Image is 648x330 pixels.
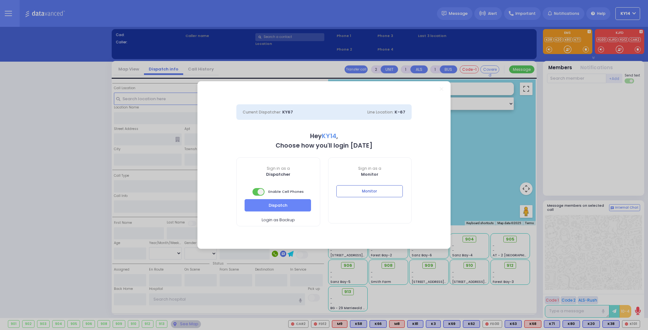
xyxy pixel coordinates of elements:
[237,166,320,171] span: Sign in as a
[328,166,412,171] span: Sign in as a
[266,171,290,177] b: Dispatcher
[252,187,304,196] span: Enable Cell Phones
[322,132,336,140] span: KY14
[367,109,394,115] span: Line Location:
[395,109,405,115] span: K-67
[262,217,295,223] span: Login as Backup
[361,171,378,177] b: Monitor
[336,185,403,197] button: Monitor
[243,109,281,115] span: Current Dispatcher:
[282,109,293,115] span: KY67
[440,87,443,91] a: Close
[245,199,311,211] button: Dispatch
[310,132,338,140] b: Hey ,
[276,141,372,150] b: Choose how you'll login [DATE]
